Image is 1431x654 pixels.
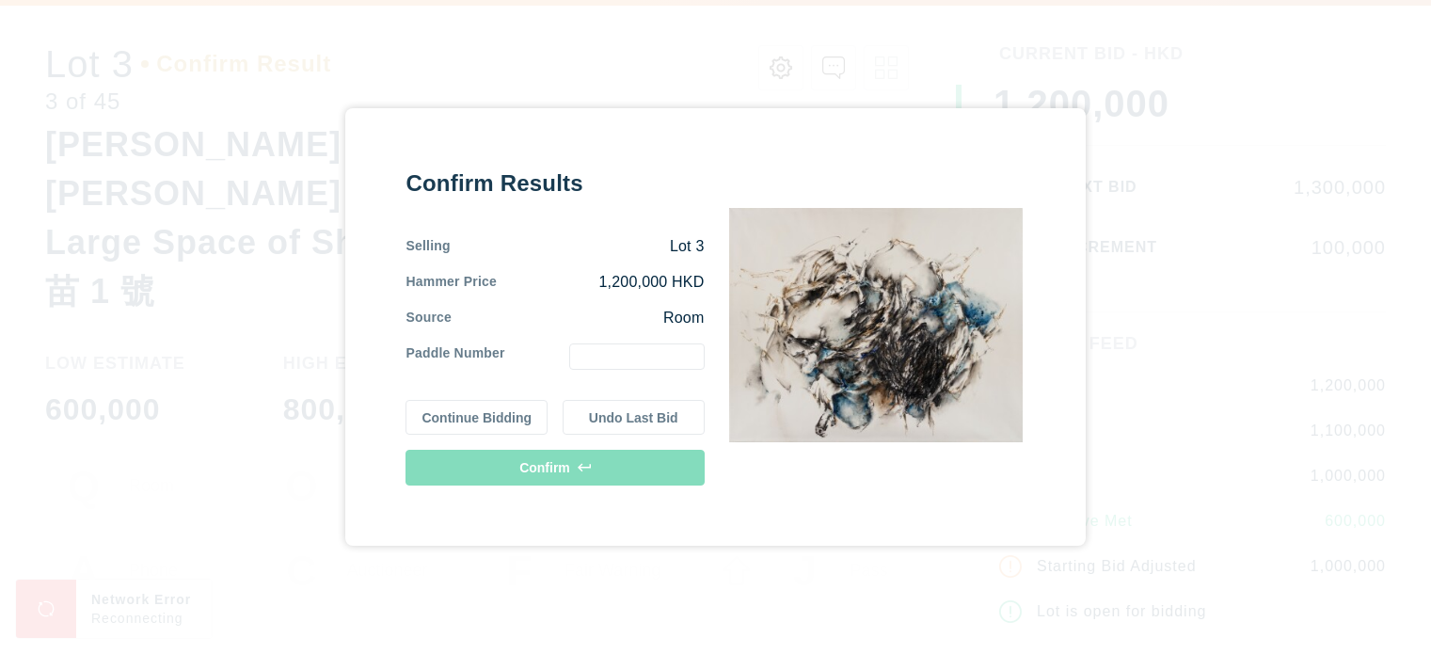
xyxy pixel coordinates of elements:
[497,272,705,293] div: 1,200,000 HKD
[405,236,450,257] div: Selling
[405,272,496,293] div: Hammer Price
[405,168,704,199] div: Confirm Results
[452,308,704,328] div: Room
[563,400,705,436] button: Undo Last Bid
[405,400,548,436] button: Continue Bidding
[405,343,504,370] div: Paddle Number
[451,236,705,257] div: Lot 3
[405,308,452,328] div: Source
[405,450,704,486] button: Confirm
